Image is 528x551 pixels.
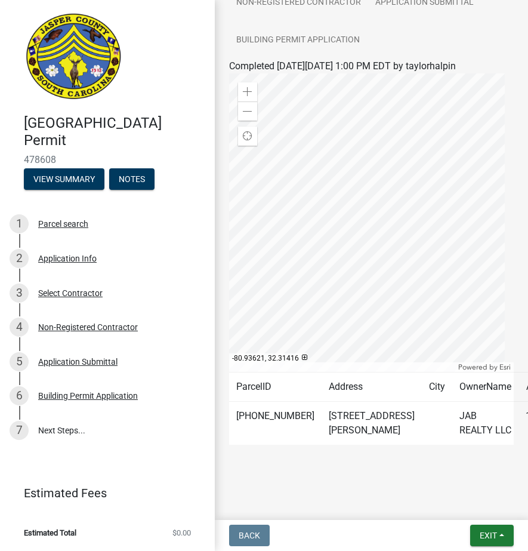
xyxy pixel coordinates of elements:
button: View Summary [24,168,104,190]
div: 3 [10,284,29,303]
div: 4 [10,318,29,337]
span: Exit [480,531,497,540]
div: Application Info [38,254,97,263]
div: Parcel search [38,220,88,228]
div: Zoom in [238,82,257,101]
button: Back [229,525,270,546]
td: ParcelID [229,373,322,402]
button: Exit [470,525,514,546]
a: Building Permit Application [229,21,367,60]
td: [PHONE_NUMBER] [229,402,322,445]
td: Address [322,373,422,402]
wm-modal-confirm: Notes [109,175,155,184]
span: Completed [DATE][DATE] 1:00 PM EDT by taylorhalpin [229,60,456,72]
h4: [GEOGRAPHIC_DATA] Permit [24,115,205,149]
wm-modal-confirm: Summary [24,175,104,184]
td: [STREET_ADDRESS][PERSON_NAME] [322,402,422,445]
a: Estimated Fees [10,481,196,505]
span: 478608 [24,154,191,165]
img: Jasper County, South Carolina [24,13,123,102]
div: 5 [10,352,29,371]
div: 2 [10,249,29,268]
td: JAB REALTY LLC [452,402,518,445]
div: 6 [10,386,29,405]
span: $0.00 [172,529,191,537]
td: City [422,373,452,402]
div: Building Permit Application [38,392,138,400]
a: Esri [499,363,511,371]
div: Zoom out [238,101,257,121]
div: 7 [10,421,29,440]
div: Find my location [238,127,257,146]
span: Back [239,531,260,540]
div: Powered by [455,362,514,372]
button: Notes [109,168,155,190]
span: Estimated Total [24,529,76,537]
div: 1 [10,214,29,233]
div: Non-Registered Contractor [38,323,138,331]
div: Application Submittal [38,358,118,366]
td: OwnerName [452,373,518,402]
div: Select Contractor [38,289,103,297]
